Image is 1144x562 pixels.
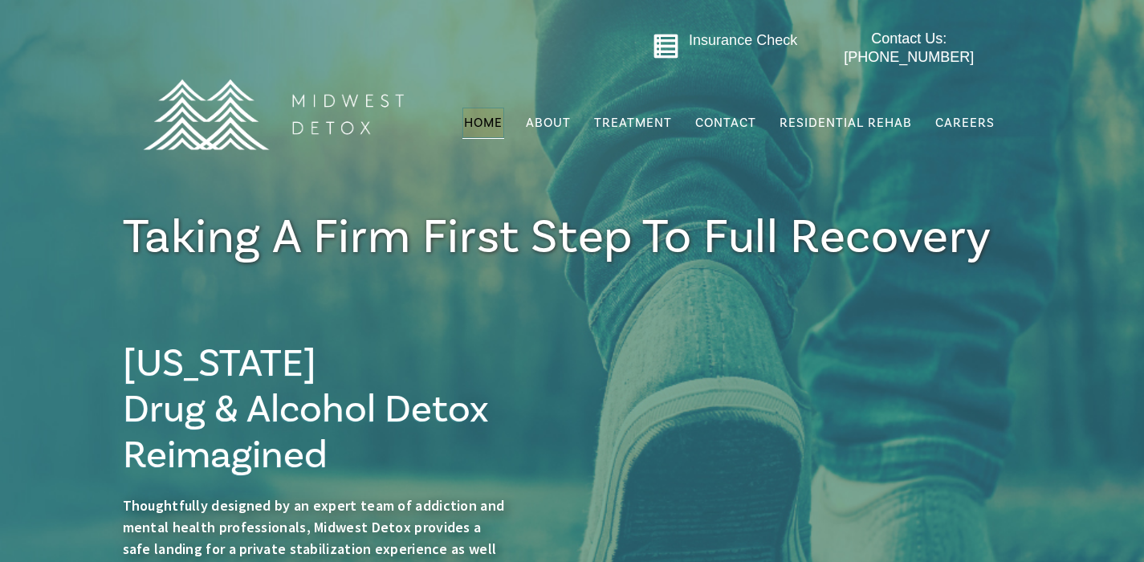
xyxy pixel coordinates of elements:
[695,116,756,129] span: Contact
[462,108,504,138] a: Home
[694,108,758,138] a: Contact
[934,108,996,138] a: Careers
[935,115,995,131] span: Careers
[526,116,571,129] span: About
[778,108,914,138] a: Residential Rehab
[844,31,974,65] span: Contact Us: [PHONE_NUMBER]
[689,32,797,48] a: Insurance Check
[132,44,413,185] img: MD Logo Horitzontal white-01 (1) (1)
[594,116,672,129] span: Treatment
[780,115,912,131] span: Residential Rehab
[812,30,1006,67] a: Contact Us: [PHONE_NUMBER]
[524,108,572,138] a: About
[123,339,489,480] span: [US_STATE] Drug & Alcohol Detox Reimagined
[592,108,674,138] a: Treatment
[464,115,503,131] span: Home
[653,33,679,65] a: Go to midwestdetox.com/message-form-page/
